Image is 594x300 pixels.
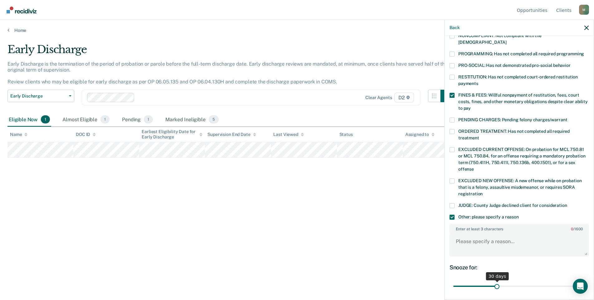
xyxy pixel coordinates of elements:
span: PRO-SOCIAL: Has not demonstrated pro-social behavior [458,63,571,68]
span: 0 [571,227,573,231]
span: 1 [100,115,110,123]
div: Last Viewed [273,132,304,137]
div: 30 days [486,272,509,280]
button: Profile dropdown button [579,5,589,15]
div: Early Discharge [7,43,453,61]
span: 1 [144,115,153,123]
span: 1 [41,115,50,123]
div: Assigned to [405,132,435,137]
span: Other: please specify a reason [458,214,519,219]
div: Clear agents [365,95,392,100]
div: Status [339,132,353,137]
span: EXCLUDED CURRENT OFFENSE: On probation for MCL 750.81 or MCL 750.84, for an offense requiring a m... [458,147,585,172]
span: FINES & FEES: Willful nonpayment of restitution, fees, court costs, fines, and other monetary obl... [458,92,588,111]
div: Name [10,132,27,137]
div: Eligible Now [7,113,51,127]
span: Early Discharge [10,93,66,99]
span: EXCLUDED NEW OFFENSE: A new offense while on probation that is a felony, assaultive misdemeanor, ... [458,178,582,196]
div: Earliest Eligibility Date for Early Discharge [142,129,202,140]
div: Open Intercom Messenger [573,279,588,294]
div: Marked Ineligible [164,113,220,127]
label: Enter at least 3 characters [450,224,588,231]
span: / 1600 [571,227,582,231]
span: D2 [394,92,414,102]
div: Snooze for: [450,264,589,271]
div: M [579,5,589,15]
div: DOC ID [76,132,96,137]
a: Home [7,27,587,33]
span: ORDERED TREATMENT: Has not completed all required treatment [458,129,570,140]
p: Early Discharge is the termination of the period of probation or parole before the full-term disc... [7,61,450,85]
span: 5 [209,115,219,123]
img: Recidiviz [7,7,37,13]
div: Almost Eligible [61,113,111,127]
div: Pending [121,113,154,127]
div: Supervision End Date [207,132,256,137]
span: JUDGE: County Judge declined client for consideration [458,203,567,208]
span: PENDING CHARGES: Pending felony charges/warrant [458,117,567,122]
span: PROGRAMMING: Has not completed all required programming [458,51,584,56]
button: Back [450,25,460,30]
span: RESTITUTION: Has not completed court-ordered restitution payments [458,74,578,86]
